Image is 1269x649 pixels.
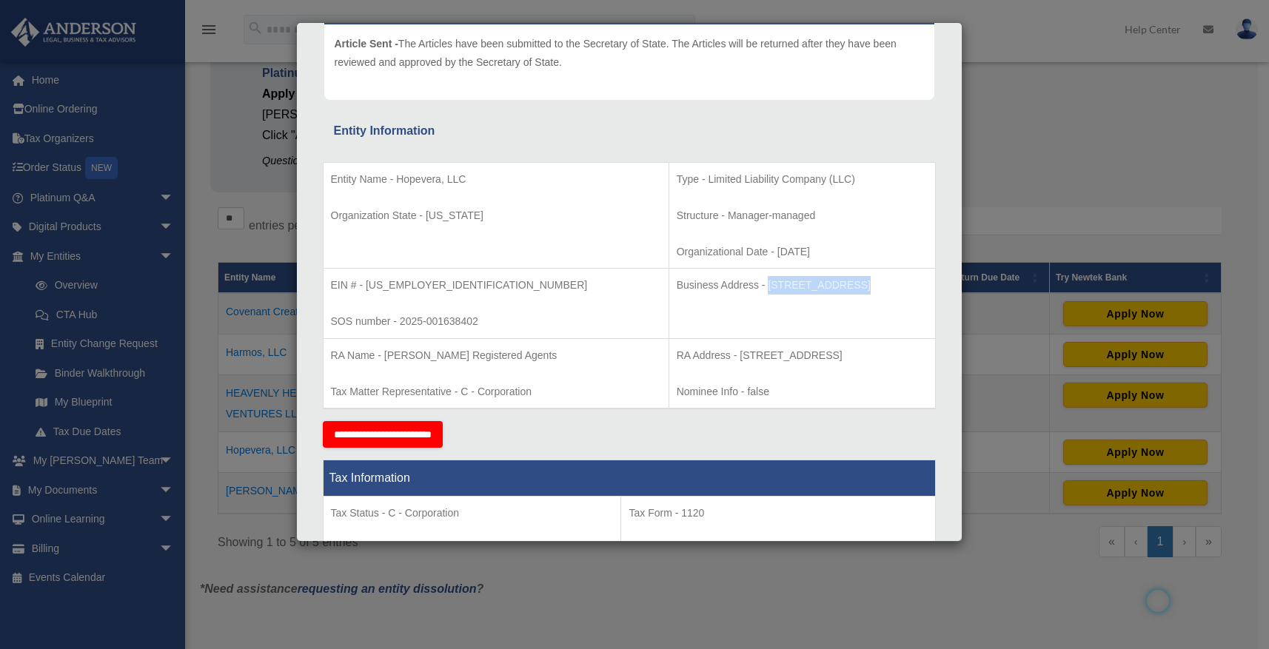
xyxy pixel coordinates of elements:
[331,383,661,401] p: Tax Matter Representative - C - Corporation
[677,170,928,189] p: Type - Limited Liability Company (LLC)
[335,38,398,50] span: Article Sent -
[629,504,927,522] p: Tax Form - 1120
[629,540,927,559] p: Federal Return Due Date - [DATE]
[331,170,661,189] p: Entity Name - Hopevera, LLC
[331,312,661,331] p: SOS number - 2025-001638402
[331,276,661,295] p: EIN # - [US_EMPLOYER_IDENTIFICATION_NUMBER]
[677,383,928,401] p: Nominee Info - false
[331,540,614,559] p: Year End Month - Calendar Year
[331,346,661,365] p: RA Name - [PERSON_NAME] Registered Agents
[323,497,621,606] td: Tax Period Type - Calendar Year
[331,206,661,225] p: Organization State - [US_STATE]
[677,346,928,365] p: RA Address - [STREET_ADDRESS]
[677,206,928,225] p: Structure - Manager-managed
[331,504,614,522] p: Tax Status - C - Corporation
[677,243,928,261] p: Organizational Date - [DATE]
[677,276,928,295] p: Business Address - [STREET_ADDRESS]
[335,35,924,71] p: The Articles have been submitted to the Secretary of State. The Articles will be returned after t...
[323,460,935,497] th: Tax Information
[334,121,925,141] div: Entity Information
